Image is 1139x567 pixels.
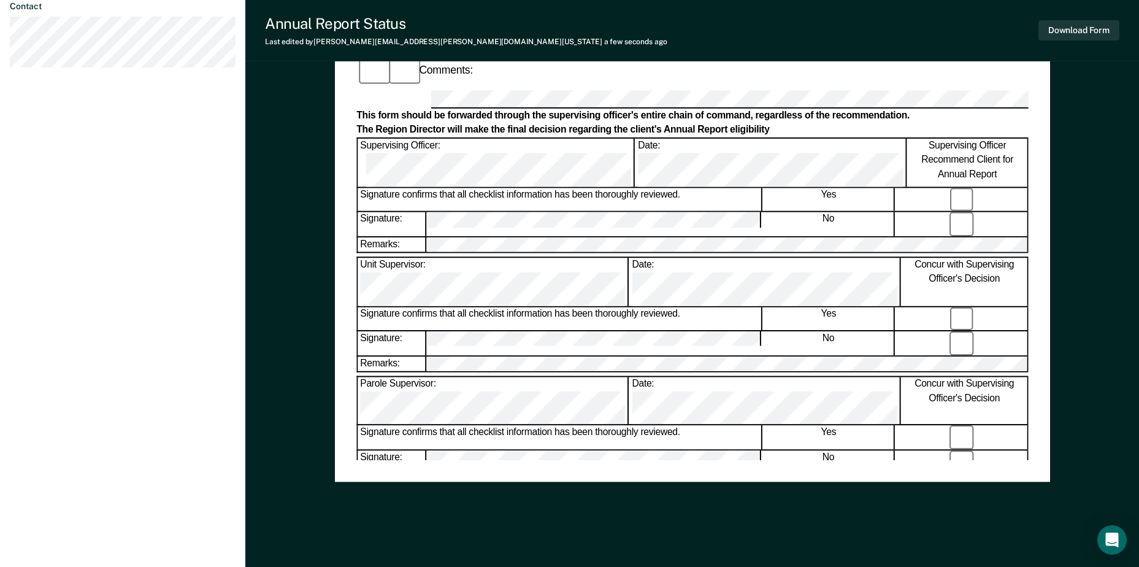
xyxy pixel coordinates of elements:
[629,258,900,306] div: Date:
[1038,20,1119,40] button: Download Form
[265,15,667,33] div: Annual Report Status
[635,139,906,187] div: Date:
[358,357,426,371] div: Remarks:
[416,63,475,78] div: Comments:
[763,307,895,330] div: Yes
[358,188,762,211] div: Signature confirms that all checklist information has been thoroughly reviewed.
[604,37,667,46] span: a few seconds ago
[763,212,895,236] div: No
[358,331,426,355] div: Signature:
[907,139,1028,187] div: Supervising Officer Recommend Client for Annual Report
[358,237,426,252] div: Remarks:
[356,110,1028,123] div: This form should be forwarded through the supervising officer's entire chain of command, regardle...
[763,426,895,449] div: Yes
[763,188,895,211] div: Yes
[763,450,895,474] div: No
[1097,525,1127,555] div: Open Intercom Messenger
[358,139,634,187] div: Supervising Officer:
[763,331,895,355] div: No
[358,450,426,474] div: Signature:
[901,258,1028,306] div: Concur with Supervising Officer's Decision
[358,258,628,306] div: Unit Supervisor:
[356,124,1028,136] div: The Region Director will make the final decision regarding the client's Annual Report eligibility
[10,1,236,12] dt: Contact
[358,426,762,449] div: Signature confirms that all checklist information has been thoroughly reviewed.
[358,377,628,425] div: Parole Supervisor:
[358,307,762,330] div: Signature confirms that all checklist information has been thoroughly reviewed.
[358,212,426,236] div: Signature:
[901,377,1028,425] div: Concur with Supervising Officer's Decision
[265,37,667,46] div: Last edited by [PERSON_NAME][EMAIL_ADDRESS][PERSON_NAME][DOMAIN_NAME][US_STATE]
[629,377,900,425] div: Date:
